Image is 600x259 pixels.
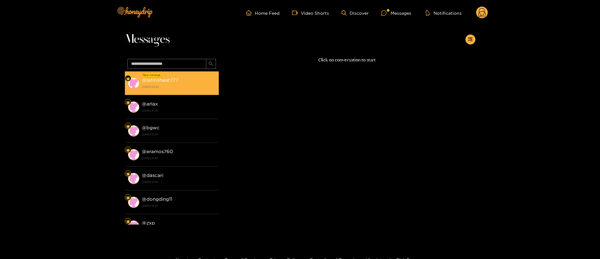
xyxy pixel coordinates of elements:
[128,78,139,89] img: conversation
[142,101,158,106] strong: @ arlax
[128,173,139,184] img: conversation
[126,220,130,223] img: Fan Level
[126,101,130,104] img: Fan Level
[468,37,473,42] span: appstore-add
[292,10,301,16] span: video-camera
[142,108,216,113] strong: [DATE] 21:30
[142,173,163,178] strong: @ dascari
[126,196,130,199] img: Fan Level
[142,125,160,130] strong: @ bgwc
[128,220,139,232] img: conversation
[142,84,216,90] strong: [DATE] 03:53
[341,10,369,16] a: Discover
[219,56,475,64] p: Click on conversation to start
[206,59,216,69] button: search
[292,10,329,16] a: Video Shorts
[126,148,130,152] img: Fan Level
[126,124,130,128] img: Fan Level
[126,77,130,80] img: Fan Level
[142,149,173,154] strong: @ eramos760
[128,125,139,137] img: conversation
[142,220,155,225] strong: @ zxp
[142,155,216,161] strong: [DATE] 21:30
[142,73,162,77] div: New message
[128,101,139,113] img: conversation
[125,32,170,47] span: Messages
[424,10,464,16] button: Notifications
[142,179,216,185] strong: [DATE] 21:30
[142,196,172,202] strong: @ dongding11
[128,149,139,160] img: conversation
[465,34,475,44] button: appstore-add
[142,77,178,83] strong: @ latinoheat777
[246,10,279,16] a: Home Feed
[381,9,411,17] div: Messages
[208,61,213,67] span: search
[126,172,130,176] img: Fan Level
[142,132,216,137] strong: [DATE] 21:30
[128,197,139,208] img: conversation
[142,203,216,209] strong: [DATE] 21:30
[246,10,255,16] span: home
